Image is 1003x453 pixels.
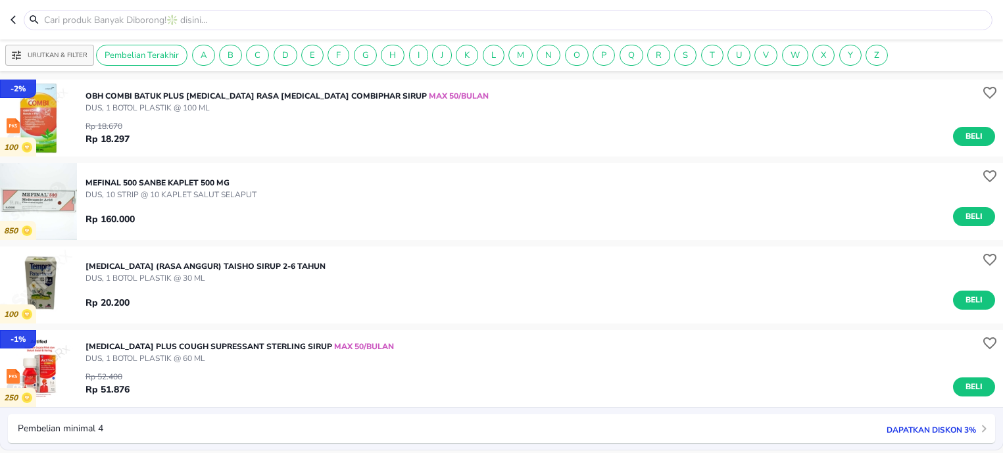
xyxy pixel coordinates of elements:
[86,189,257,201] p: DUS, 10 STRIP @ 10 KAPLET SALUT SELAPUT
[508,45,533,66] div: M
[5,45,94,66] button: Urutkan & Filter
[675,49,696,61] span: S
[43,13,989,27] input: Cari produk Banyak Diborong!❇️ disini…
[86,132,130,146] p: Rp 18.297
[620,49,643,61] span: Q
[953,291,995,310] button: Beli
[566,49,588,61] span: O
[427,91,489,101] span: MAX 50/BULAN
[593,45,615,66] div: P
[328,45,349,66] div: F
[782,45,808,66] div: W
[754,45,777,66] div: V
[96,45,187,66] div: Pembelian Terakhir
[86,272,326,284] p: DUS, 1 BOTOL PLASTIK @ 30 ML
[381,45,404,66] div: H
[409,45,428,66] div: I
[192,45,215,66] div: A
[355,49,376,61] span: G
[219,45,242,66] div: B
[456,49,477,61] span: K
[86,296,130,310] p: Rp 20.200
[86,177,257,189] p: MEFINAL 500 Sanbe KAPLET 500 MG
[963,210,985,224] span: Beli
[953,377,995,396] button: Beli
[701,45,723,66] div: T
[86,371,130,383] p: Rp 52.400
[839,45,862,66] div: Y
[483,49,504,61] span: L
[97,49,187,61] span: Pembelian Terakhir
[755,49,777,61] span: V
[86,90,489,102] p: OBH COMBI BATUK PLUS [MEDICAL_DATA] RASA [MEDICAL_DATA] Combiphar SIRUP
[11,83,26,95] p: - 2 %
[274,45,297,66] div: D
[86,260,326,272] p: [MEDICAL_DATA] (RASA ANGGUR) Taisho SIRUP 2-6 Tahun
[4,226,22,236] p: 850
[332,341,394,352] span: MAX 50/BULAN
[4,143,22,153] p: 100
[28,51,87,60] p: Urutkan & Filter
[812,45,835,66] div: X
[220,49,241,61] span: B
[953,127,995,146] button: Beli
[963,130,985,143] span: Beli
[537,49,560,61] span: N
[648,49,670,61] span: R
[727,45,750,66] div: U
[456,45,478,66] div: K
[593,49,614,61] span: P
[565,45,589,66] div: O
[86,341,394,352] p: [MEDICAL_DATA] PLUS COUGH SUPRESSANT Sterling SIRUP
[301,45,324,66] div: E
[193,49,214,61] span: A
[86,383,130,396] p: Rp 51.876
[7,118,20,133] img: prekursor-icon.04a7e01b.svg
[86,212,135,226] p: Rp 160.000
[86,352,394,364] p: DUS, 1 BOTOL PLASTIK @ 60 ML
[963,380,985,394] span: Beli
[433,49,451,61] span: J
[783,49,808,61] span: W
[381,49,404,61] span: H
[4,393,22,403] p: 250
[86,102,489,114] p: DUS, 1 BOTOL PLASTIK @ 100 ML
[866,49,887,61] span: Z
[274,49,297,61] span: D
[86,120,130,132] p: Rp 18.670
[674,45,697,66] div: S
[432,45,452,66] div: J
[840,49,861,61] span: Y
[620,45,643,66] div: Q
[963,293,985,307] span: Beli
[647,45,670,66] div: R
[11,333,26,345] p: - 1 %
[880,423,976,435] p: Dapatkan diskon 3%
[537,45,560,66] div: N
[509,49,532,61] span: M
[247,49,268,61] span: C
[728,49,750,61] span: U
[302,49,323,61] span: E
[953,207,995,226] button: Beli
[7,369,20,384] img: prekursor-icon.04a7e01b.svg
[866,45,888,66] div: Z
[410,49,428,61] span: I
[18,424,103,433] p: Pembelian minimal 4
[246,45,269,66] div: C
[702,49,723,61] span: T
[328,49,349,61] span: F
[4,310,22,320] p: 100
[354,45,377,66] div: G
[483,45,504,66] div: L
[813,49,834,61] span: X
